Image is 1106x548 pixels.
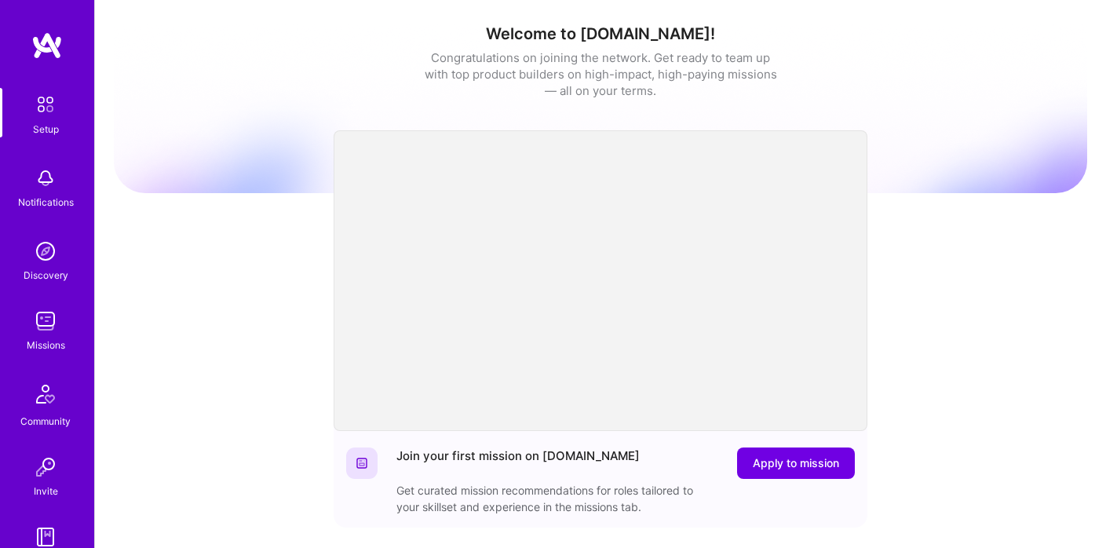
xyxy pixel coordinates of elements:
[31,31,63,60] img: logo
[24,267,68,283] div: Discovery
[27,375,64,413] img: Community
[424,49,777,99] div: Congratulations on joining the network. Get ready to team up with top product builders on high-im...
[334,130,867,431] iframe: video
[27,337,65,353] div: Missions
[20,413,71,429] div: Community
[30,236,61,267] img: discovery
[30,163,61,194] img: bell
[30,451,61,483] img: Invite
[356,457,368,469] img: Website
[34,483,58,499] div: Invite
[29,88,62,121] img: setup
[30,305,61,337] img: teamwork
[33,121,59,137] div: Setup
[737,448,855,479] button: Apply to mission
[396,448,640,479] div: Join your first mission on [DOMAIN_NAME]
[753,455,839,471] span: Apply to mission
[114,24,1087,43] h1: Welcome to [DOMAIN_NAME]!
[18,194,74,210] div: Notifications
[396,482,710,515] div: Get curated mission recommendations for roles tailored to your skillset and experience in the mis...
